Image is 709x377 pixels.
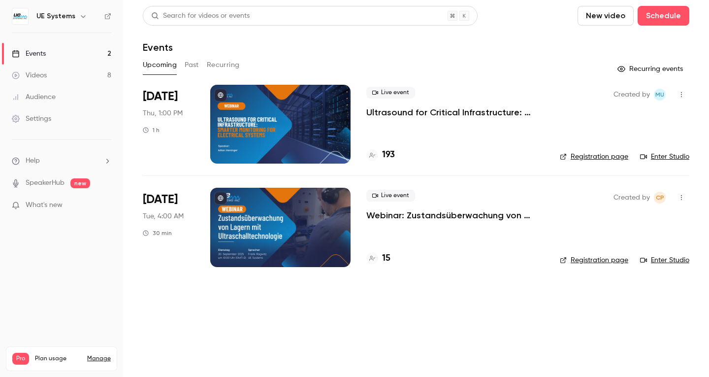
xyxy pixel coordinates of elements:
a: SpeakerHub [26,178,64,188]
a: Manage [87,355,111,363]
div: Search for videos or events [151,11,250,21]
button: Upcoming [143,57,177,73]
span: new [70,178,90,188]
h1: Events [143,41,173,53]
span: Cláudia Pereira [654,192,666,204]
span: Live event [366,190,415,202]
h4: 15 [382,252,390,265]
button: Past [185,57,199,73]
div: Videos [12,70,47,80]
a: Registration page [560,152,628,162]
span: MU [655,89,664,101]
a: Registration page [560,255,628,265]
span: Tue, 4:00 AM [143,211,184,221]
div: Audience [12,92,56,102]
button: New video [578,6,634,26]
span: Help [26,156,40,166]
a: Ultrasound for Critical Infrastructure: Smarter Monitoring for Electrical Systems [366,106,544,118]
span: Plan usage [35,355,81,363]
button: Recurring events [613,61,689,77]
iframe: Noticeable Trigger [99,201,111,210]
div: Sep 30 Tue, 10:00 AM (Europe/Amsterdam) [143,188,194,267]
h6: UE Systems [36,11,75,21]
span: Created by [613,89,650,101]
h4: 193 [382,148,395,162]
span: [DATE] [143,89,178,104]
div: 30 min [143,229,172,237]
a: Webinar: Zustandsüberwachung von Lagern mit Ultraschalltechnologie [366,209,544,221]
span: What's new [26,200,63,210]
div: Settings [12,114,51,124]
span: [DATE] [143,192,178,207]
span: Marketing UE Systems [654,89,666,101]
a: 193 [366,148,395,162]
span: CP [656,192,664,204]
a: Enter Studio [640,152,689,162]
li: help-dropdown-opener [12,156,111,166]
span: Pro [12,353,29,365]
button: Recurring [207,57,240,73]
a: Enter Studio [640,255,689,265]
div: 1 h [143,126,160,134]
span: Thu, 1:00 PM [143,108,183,118]
a: 15 [366,252,390,265]
img: UE Systems [12,8,28,24]
div: Sep 18 Thu, 1:00 PM (America/New York) [143,85,194,164]
div: Events [12,49,46,59]
span: Live event [366,87,415,99]
span: Created by [613,192,650,204]
button: Schedule [638,6,689,26]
